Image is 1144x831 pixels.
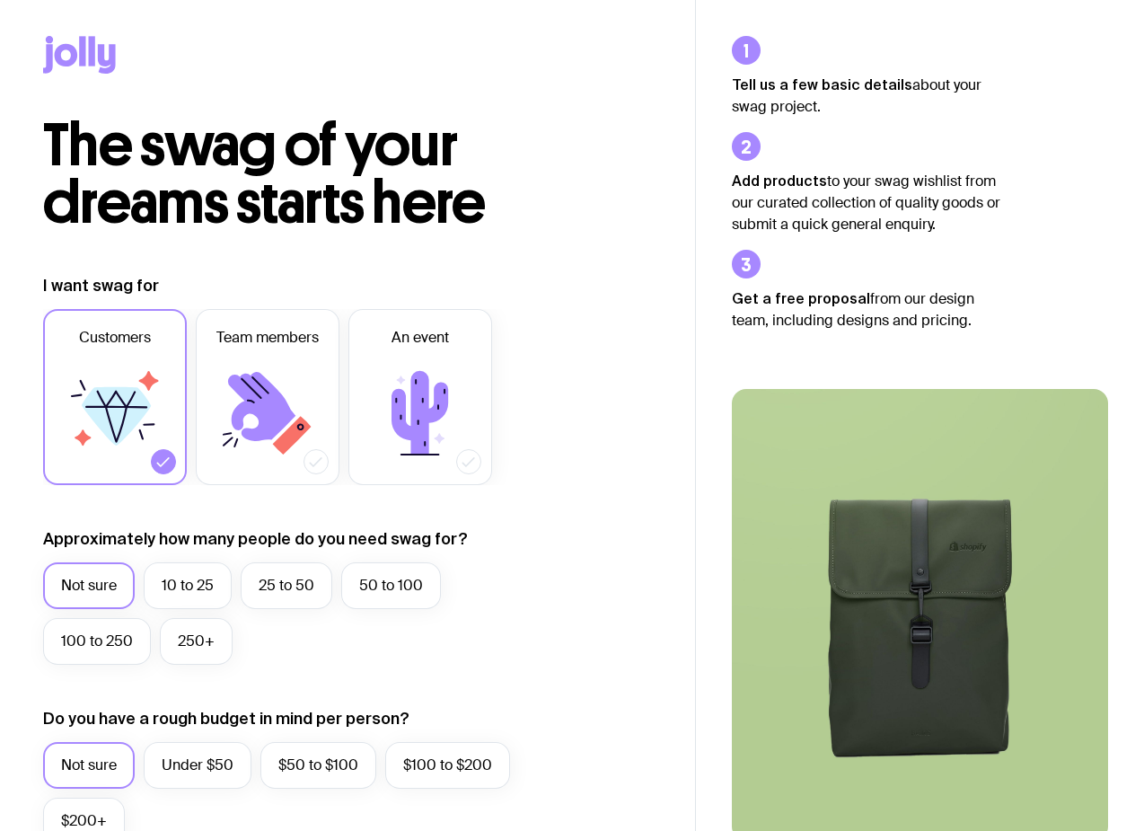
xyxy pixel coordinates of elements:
span: An event [392,327,449,349]
span: Team members [216,327,319,349]
span: The swag of your dreams starts here [43,110,486,238]
label: I want swag for [43,275,159,296]
p: from our design team, including designs and pricing. [732,287,1001,332]
label: 50 to 100 [341,562,441,609]
label: Not sure [43,742,135,789]
strong: Get a free proposal [732,290,870,306]
label: $50 to $100 [260,742,376,789]
strong: Add products [732,172,827,189]
span: Customers [79,327,151,349]
label: Not sure [43,562,135,609]
p: about your swag project. [732,74,1001,118]
p: to your swag wishlist from our curated collection of quality goods or submit a quick general enqu... [732,170,1001,235]
label: 250+ [160,618,233,665]
label: Do you have a rough budget in mind per person? [43,708,409,729]
label: Approximately how many people do you need swag for? [43,528,468,550]
label: 10 to 25 [144,562,232,609]
label: 100 to 250 [43,618,151,665]
label: Under $50 [144,742,251,789]
strong: Tell us a few basic details [732,76,912,93]
label: 25 to 50 [241,562,332,609]
label: $100 to $200 [385,742,510,789]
